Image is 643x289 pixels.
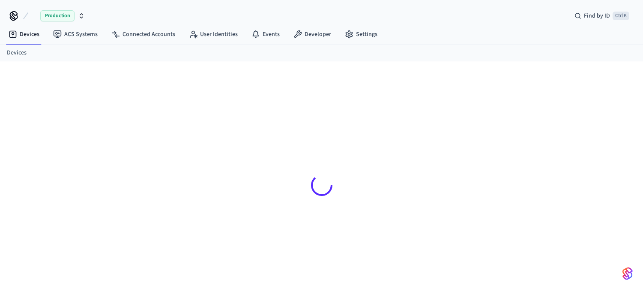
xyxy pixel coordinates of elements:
img: SeamLogoGradient.69752ec5.svg [622,267,633,280]
span: Production [40,10,75,21]
a: ACS Systems [46,27,105,42]
a: User Identities [182,27,245,42]
span: Ctrl K [613,12,629,20]
a: Events [245,27,287,42]
a: Devices [2,27,46,42]
div: Find by IDCtrl K [568,8,636,24]
span: Find by ID [584,12,610,20]
a: Devices [7,48,27,57]
a: Connected Accounts [105,27,182,42]
a: Developer [287,27,338,42]
a: Settings [338,27,384,42]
